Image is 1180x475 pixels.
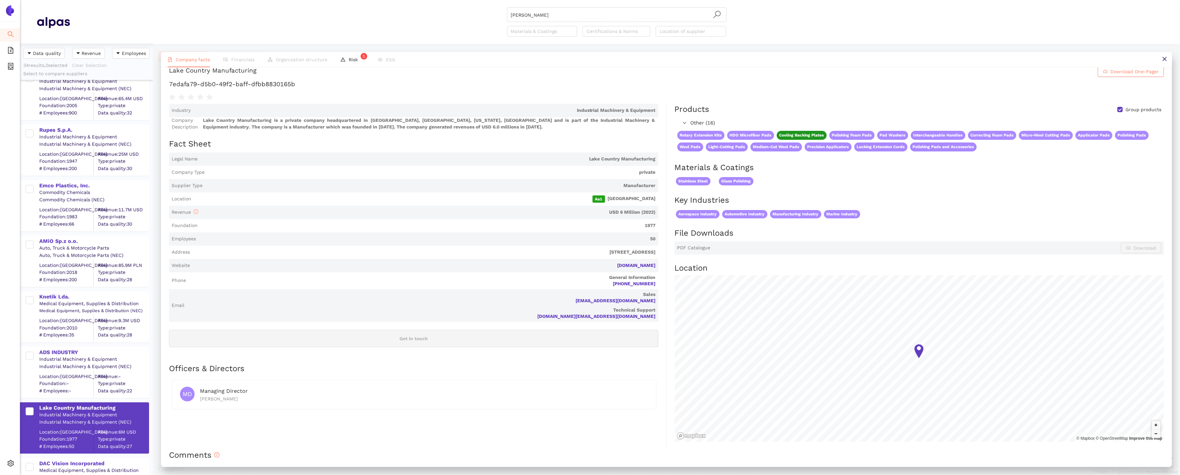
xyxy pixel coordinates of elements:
div: Location: [GEOGRAPHIC_DATA] [39,318,93,324]
span: Managing Director [200,388,248,394]
span: Legal Name [172,156,198,162]
span: # Employees: 50 [39,443,93,450]
span: Company facts [176,57,210,62]
div: Industrial Machinery & Equipment (NEC) [39,419,148,426]
span: apartment [268,57,272,62]
img: Homepage [37,14,70,31]
span: Data quality: 27 [98,443,148,450]
span: Email [172,302,184,309]
span: Interchangeable Handles [911,131,965,140]
span: Type: private [98,380,148,387]
div: Auto, Truck & Motorcycle Parts [39,245,148,252]
span: setting [7,458,14,471]
span: Organization structure [276,57,327,62]
h2: Comments [169,450,1164,461]
span: # Employees: 35 [39,332,93,339]
div: Medical Equipment, Supplies & Distribution [39,467,148,474]
span: Correcting Foam Pads [968,131,1016,140]
span: Download One-Pager [1110,68,1159,75]
div: AMiO Sp.z o.o. [39,238,148,245]
span: Supplier Type [172,182,203,189]
button: cloud-downloadDownload One-Pager [1098,66,1164,77]
div: Other (16) [675,118,1163,128]
span: Polishing Pads [1115,131,1149,140]
div: Medical Equipment, Supplies & Distribution (NEC) [39,308,148,314]
div: Commodity Chemicals [39,189,148,196]
div: Revenue: 6M USD [98,429,148,435]
span: Industrial Machinery & Equipment [193,107,656,114]
button: Zoom out [1152,429,1160,438]
span: Website [172,262,190,269]
span: Address [172,249,190,256]
span: # Employees: 200 [39,276,93,283]
div: Revenue: - [98,373,148,380]
span: star [188,94,194,101]
span: Automotive Industry [722,210,767,218]
span: Wool Pads [677,142,703,151]
div: Industrial Machinery & Equipment (NEC) [39,86,148,92]
span: Foundation: 2010 [39,325,93,331]
span: Pad Washers [877,131,908,140]
div: Industrial Machinery & Equipment [39,78,148,85]
span: Rotary Extension Kits [677,131,725,140]
span: Type: private [98,103,148,109]
span: caret-down [76,51,81,56]
a: Mapbox logo [677,432,706,440]
button: Zoom in [1152,421,1160,429]
span: Foundation: 2018 [39,269,93,276]
div: Location: [GEOGRAPHIC_DATA] [39,262,93,269]
span: [GEOGRAPHIC_DATA] [194,195,656,203]
span: 50 [199,236,656,242]
span: Polishing Pads and Accessories [910,142,977,151]
span: Financials [231,57,254,62]
button: close [1157,52,1172,67]
div: Revenue: 9.3M USD [98,318,148,324]
div: Revenue: 65.4M USD [98,95,148,102]
div: Industrial Machinery & Equipment (NEC) [39,363,148,370]
span: USD 6 Million (2022) [201,209,656,216]
span: Marine Industry [824,210,860,218]
span: Other (16) [691,119,1161,127]
span: eye [378,57,383,62]
span: Location [172,196,191,202]
span: 1 [363,54,365,59]
div: Medical Equipment, Supplies & Distribution [39,301,148,307]
span: star [206,94,213,101]
span: Type: private [98,158,148,165]
div: Industrial Machinery & Equipment [39,412,148,418]
button: caret-downData quality [23,48,65,59]
span: Locking Extension Cords [854,142,908,151]
div: Location: [GEOGRAPHIC_DATA] [39,429,93,435]
span: Foundation: 1947 [39,158,93,165]
p: Technical Support [187,307,656,314]
span: star [169,94,176,101]
span: Data quality: 28 [98,332,148,339]
span: Data quality [33,50,61,57]
p: Sales [187,291,656,298]
div: Select to compare suppliers [23,71,150,77]
span: private [207,169,656,176]
span: Polishing Foam Pads [829,131,875,140]
span: close [1162,56,1167,62]
span: Foundation: 2005 [39,103,93,109]
h2: File Downloads [675,228,1164,239]
sup: 1 [361,53,367,60]
div: Industrial Machinery & Equipment [39,134,148,140]
span: PDF Catalogue [677,245,711,251]
span: Type: private [98,269,148,276]
h2: Materials & Coatings [675,162,1164,173]
span: Employees [122,50,146,57]
div: Location: [GEOGRAPHIC_DATA] [39,151,93,157]
span: Foundation: 1977 [39,436,93,443]
span: Medium-Cut Wool Pads [751,142,802,151]
span: Manufacturing Industry [770,210,821,218]
div: Revenue: 85.9M PLN [98,262,148,269]
span: Lake Country Manufacturing [200,156,656,162]
div: Revenue: 11.7M USD [98,206,148,213]
canvas: Map [675,275,1164,442]
h1: 7edafa79-d5b0-49f2-baff-dfbb8830165b [169,80,1164,89]
span: # Employees: - [39,387,93,394]
div: Location: [GEOGRAPHIC_DATA] [39,373,93,380]
span: Phone [172,277,186,284]
span: Type: private [98,325,148,331]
